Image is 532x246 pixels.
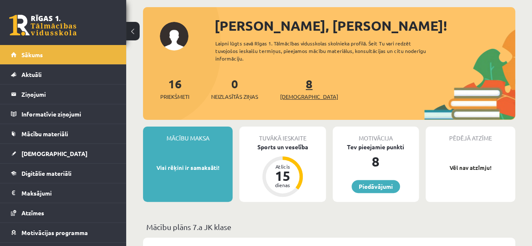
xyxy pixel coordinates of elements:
[11,183,116,203] a: Maksājumi
[146,221,512,233] p: Mācību plāns 7.a JK klase
[239,143,326,151] div: Sports un veselība
[160,93,189,101] span: Priekšmeti
[280,93,338,101] span: [DEMOGRAPHIC_DATA]
[333,143,419,151] div: Tev pieejamie punkti
[333,127,419,143] div: Motivācija
[11,45,116,64] a: Sākums
[11,65,116,84] a: Aktuāli
[21,169,71,177] span: Digitālie materiāli
[333,151,419,172] div: 8
[147,164,228,172] p: Visi rēķini ir samaksāti!
[11,164,116,183] a: Digitālie materiāli
[426,127,515,143] div: Pēdējā atzīme
[21,104,116,124] legend: Informatīvie ziņojumi
[160,76,189,101] a: 16Priekšmeti
[239,143,326,198] a: Sports un veselība Atlicis 15 dienas
[11,223,116,242] a: Motivācijas programma
[21,183,116,203] legend: Maksājumi
[21,130,68,138] span: Mācību materiāli
[211,93,258,101] span: Neizlasītās ziņas
[21,229,88,236] span: Motivācijas programma
[21,150,87,157] span: [DEMOGRAPHIC_DATA]
[270,183,295,188] div: dienas
[352,180,400,193] a: Piedāvājumi
[239,127,326,143] div: Tuvākā ieskaite
[270,164,295,169] div: Atlicis
[11,144,116,163] a: [DEMOGRAPHIC_DATA]
[430,164,511,172] p: Vēl nav atzīmju!
[9,15,77,36] a: Rīgas 1. Tālmācības vidusskola
[21,85,116,104] legend: Ziņojumi
[143,127,233,143] div: Mācību maksa
[280,76,338,101] a: 8[DEMOGRAPHIC_DATA]
[215,40,439,62] div: Laipni lūgts savā Rīgas 1. Tālmācības vidusskolas skolnieka profilā. Šeit Tu vari redzēt tuvojošo...
[214,16,515,36] div: [PERSON_NAME], [PERSON_NAME]!
[11,104,116,124] a: Informatīvie ziņojumi
[11,124,116,143] a: Mācību materiāli
[11,85,116,104] a: Ziņojumi
[211,76,258,101] a: 0Neizlasītās ziņas
[11,203,116,222] a: Atzīmes
[270,169,295,183] div: 15
[21,71,42,78] span: Aktuāli
[21,209,44,217] span: Atzīmes
[21,51,43,58] span: Sākums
